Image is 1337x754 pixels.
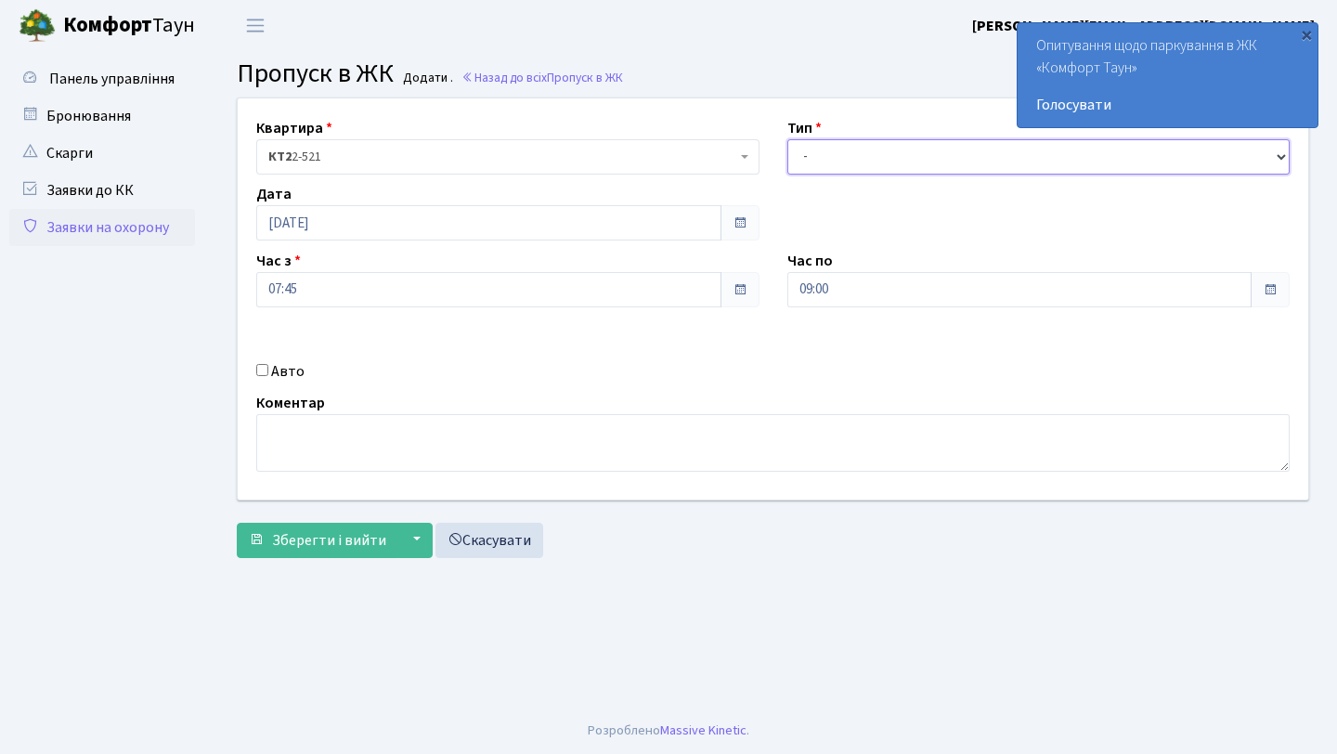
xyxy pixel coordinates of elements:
[268,148,736,166] span: <b>КТ2</b>&nbsp;&nbsp;&nbsp;2-521
[256,117,332,139] label: Квартира
[256,250,301,272] label: Час з
[9,60,195,97] a: Панель управління
[268,148,292,166] b: КТ2
[461,69,623,86] a: Назад до всіхПропуск в ЖК
[787,250,833,272] label: Час по
[63,10,152,40] b: Комфорт
[256,183,292,205] label: Дата
[547,69,623,86] span: Пропуск в ЖК
[49,69,175,89] span: Панель управління
[972,16,1315,36] b: [PERSON_NAME][EMAIL_ADDRESS][DOMAIN_NAME]
[256,392,325,414] label: Коментар
[9,135,195,172] a: Скарги
[9,209,195,246] a: Заявки на охорону
[9,97,195,135] a: Бронювання
[660,721,746,740] a: Massive Kinetic
[271,360,305,383] label: Авто
[19,7,56,45] img: logo.png
[1018,23,1318,127] div: Опитування щодо паркування в ЖК «Комфорт Таун»
[1036,94,1299,116] a: Голосувати
[63,10,195,42] span: Таун
[237,523,398,558] button: Зберегти і вийти
[256,139,759,175] span: <b>КТ2</b>&nbsp;&nbsp;&nbsp;2-521
[237,55,394,92] span: Пропуск в ЖК
[435,523,543,558] a: Скасувати
[787,117,822,139] label: Тип
[399,71,453,86] small: Додати .
[272,530,386,551] span: Зберегти і вийти
[9,172,195,209] a: Заявки до КК
[1297,25,1316,44] div: ×
[232,10,279,41] button: Переключити навігацію
[972,15,1315,37] a: [PERSON_NAME][EMAIL_ADDRESS][DOMAIN_NAME]
[588,721,749,741] div: Розроблено .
